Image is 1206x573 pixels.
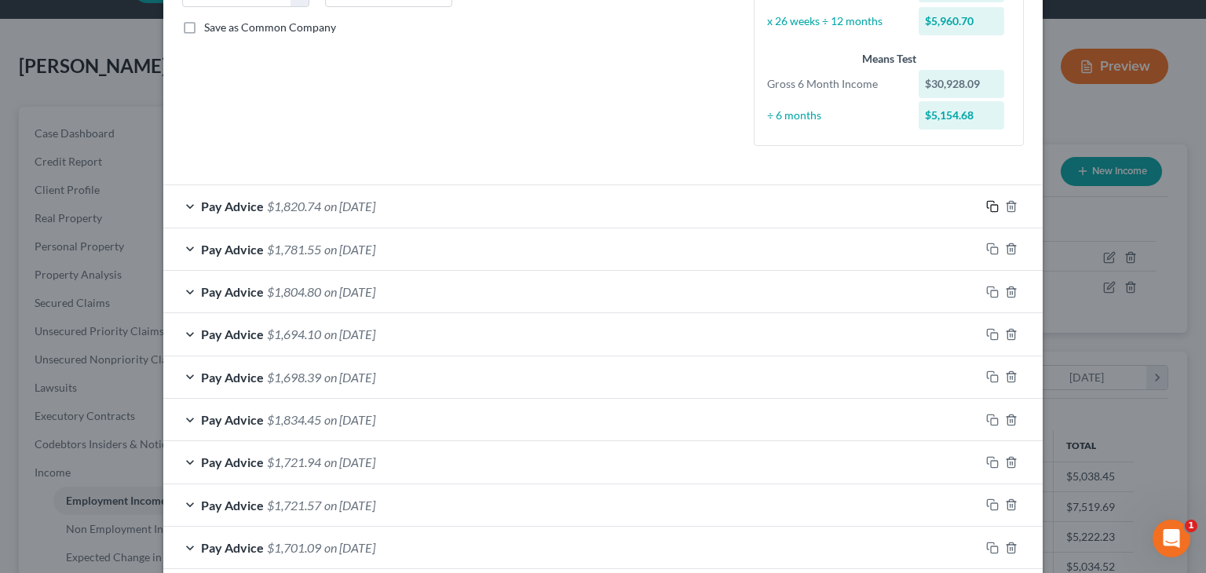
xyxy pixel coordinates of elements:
[324,540,375,555] span: on [DATE]
[201,199,264,214] span: Pay Advice
[201,284,264,299] span: Pay Advice
[267,199,321,214] span: $1,820.74
[267,412,321,427] span: $1,834.45
[267,370,321,385] span: $1,698.39
[324,327,375,341] span: on [DATE]
[919,7,1005,35] div: $5,960.70
[324,498,375,513] span: on [DATE]
[204,20,336,34] span: Save as Common Company
[919,70,1005,98] div: $30,928.09
[201,454,264,469] span: Pay Advice
[324,284,375,299] span: on [DATE]
[267,498,321,513] span: $1,721.57
[759,13,911,29] div: x 26 weeks ÷ 12 months
[759,76,911,92] div: Gross 6 Month Income
[201,540,264,555] span: Pay Advice
[201,327,264,341] span: Pay Advice
[201,242,264,257] span: Pay Advice
[919,101,1005,130] div: $5,154.68
[267,540,321,555] span: $1,701.09
[767,51,1010,67] div: Means Test
[759,108,911,123] div: ÷ 6 months
[1153,520,1190,557] iframe: Intercom live chat
[324,454,375,469] span: on [DATE]
[324,242,375,257] span: on [DATE]
[201,370,264,385] span: Pay Advice
[267,454,321,469] span: $1,721.94
[267,327,321,341] span: $1,694.10
[267,284,321,299] span: $1,804.80
[201,412,264,427] span: Pay Advice
[267,242,321,257] span: $1,781.55
[1185,520,1197,532] span: 1
[201,498,264,513] span: Pay Advice
[324,412,375,427] span: on [DATE]
[324,199,375,214] span: on [DATE]
[324,370,375,385] span: on [DATE]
